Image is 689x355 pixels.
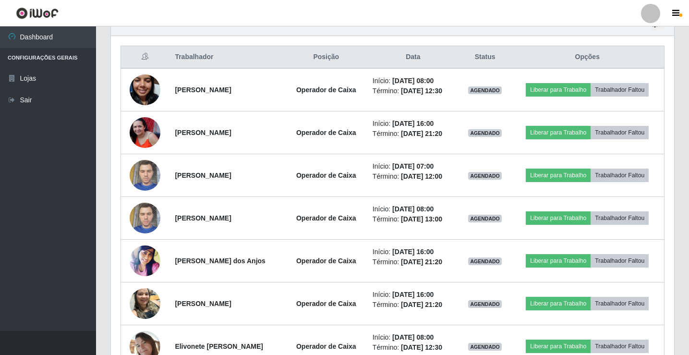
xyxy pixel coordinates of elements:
button: Liberar para Trabalho [526,254,591,268]
button: Liberar para Trabalho [526,169,591,182]
li: Início: [373,161,454,171]
time: [DATE] 12:30 [401,87,442,95]
button: Liberar para Trabalho [526,126,591,139]
li: Término: [373,129,454,139]
time: [DATE] 21:20 [401,258,442,266]
time: [DATE] 16:00 [392,120,434,127]
time: [DATE] 21:20 [401,301,442,308]
button: Liberar para Trabalho [526,340,591,353]
strong: Operador de Caixa [296,86,356,94]
time: [DATE] 08:00 [392,333,434,341]
li: Término: [373,257,454,267]
li: Início: [373,76,454,86]
time: [DATE] 16:00 [392,291,434,298]
strong: Elivonete [PERSON_NAME] [175,343,263,350]
th: Trabalhador [169,46,285,69]
th: Posição [286,46,367,69]
li: Término: [373,343,454,353]
li: Início: [373,119,454,129]
li: Término: [373,214,454,224]
button: Trabalhador Faltou [591,169,649,182]
li: Término: [373,86,454,96]
li: Término: [373,300,454,310]
span: AGENDADO [468,343,502,351]
time: [DATE] 21:20 [401,130,442,137]
button: Trabalhador Faltou [591,254,649,268]
span: AGENDADO [468,129,502,137]
strong: Operador de Caixa [296,129,356,136]
th: Opções [510,46,664,69]
li: Início: [373,204,454,214]
li: Início: [373,332,454,343]
button: Trabalhador Faltou [591,126,649,139]
img: 1745102593554.jpeg [130,283,160,324]
span: AGENDADO [468,215,502,222]
img: CoreUI Logo [16,7,59,19]
li: Início: [373,247,454,257]
button: Liberar para Trabalho [526,297,591,310]
button: Liberar para Trabalho [526,211,591,225]
button: Trabalhador Faltou [591,340,649,353]
span: AGENDADO [468,86,502,94]
time: [DATE] 12:30 [401,343,442,351]
th: Data [367,46,459,69]
button: Trabalhador Faltou [591,83,649,97]
li: Início: [373,290,454,300]
span: AGENDADO [468,300,502,308]
time: [DATE] 08:00 [392,205,434,213]
time: [DATE] 08:00 [392,77,434,85]
img: 1743338839822.jpeg [130,117,160,148]
strong: Operador de Caixa [296,343,356,350]
strong: Operador de Caixa [296,257,356,265]
button: Trabalhador Faltou [591,297,649,310]
strong: Operador de Caixa [296,171,356,179]
strong: [PERSON_NAME] [175,129,231,136]
time: [DATE] 16:00 [392,248,434,256]
button: Liberar para Trabalho [526,83,591,97]
strong: [PERSON_NAME] [175,214,231,222]
span: AGENDADO [468,172,502,180]
strong: [PERSON_NAME] [175,171,231,179]
img: 1735855062052.jpeg [130,62,160,117]
time: [DATE] 12:00 [401,172,442,180]
strong: Operador de Caixa [296,300,356,307]
strong: [PERSON_NAME] [175,86,231,94]
img: 1736532476105.jpeg [130,197,160,238]
th: Status [459,46,511,69]
li: Término: [373,171,454,182]
strong: [PERSON_NAME] [175,300,231,307]
span: AGENDADO [468,257,502,265]
img: 1736532476105.jpeg [130,155,160,196]
strong: Operador de Caixa [296,214,356,222]
strong: [PERSON_NAME] dos Anjos [175,257,266,265]
img: 1685320572909.jpeg [130,243,160,279]
time: [DATE] 13:00 [401,215,442,223]
time: [DATE] 07:00 [392,162,434,170]
button: Trabalhador Faltou [591,211,649,225]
